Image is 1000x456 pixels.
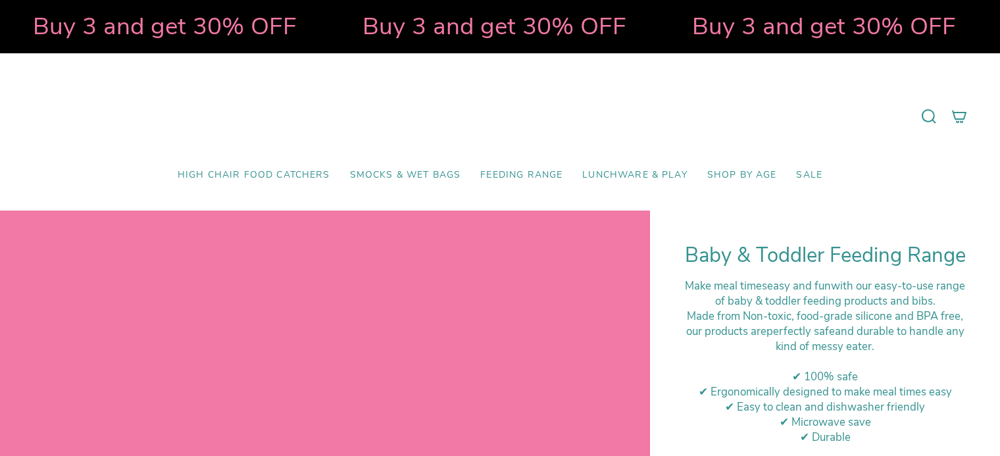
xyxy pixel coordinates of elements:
[168,160,340,191] a: High Chair Food Catchers
[786,160,832,191] a: SALE
[683,309,967,354] div: M
[683,430,967,445] div: ✔ Durable
[683,399,967,415] div: ✔ Easy to clean and dishwasher friendly
[683,369,967,384] div: ✔ 100% safe
[796,170,822,181] span: SALE
[767,278,831,293] strong: easy and fun
[697,160,787,191] a: Shop by Age
[350,170,461,181] span: Smocks & Wet Bags
[780,415,871,430] span: ✔ Microwave save
[572,160,697,191] a: Lunchware & Play
[387,73,614,160] a: Mumma’s Little Helpers
[178,170,330,181] span: High Chair Food Catchers
[766,324,835,339] strong: perfectly safe
[672,10,936,43] strong: Buy 3 and get 30% OFF
[12,10,276,43] strong: Buy 3 and get 30% OFF
[683,243,967,268] h1: Baby & Toddler Feeding Range
[582,170,687,181] span: Lunchware & Play
[340,160,471,191] a: Smocks & Wet Bags
[480,170,562,181] span: Feeding Range
[342,10,606,43] strong: Buy 3 and get 30% OFF
[470,160,572,191] a: Feeding Range
[707,170,777,181] span: Shop by Age
[683,384,967,399] div: ✔ Ergonomically designed to make meal times easy
[686,309,964,354] span: ade from Non-toxic, food-grade silicone and BPA free, our products are and durable to handle any ...
[683,278,967,309] div: Make meal times with our easy-to-use range of baby & toddler feeding products and bibs.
